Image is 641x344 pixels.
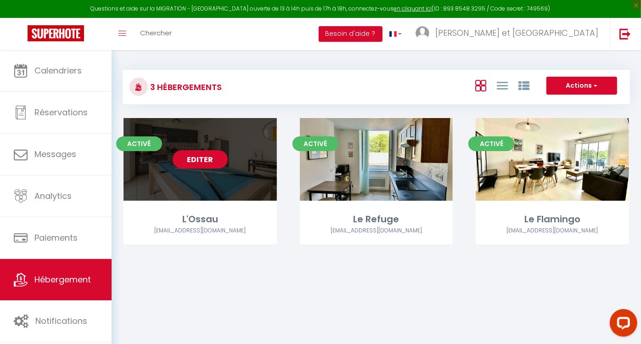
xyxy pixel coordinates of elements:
iframe: LiveChat chat widget [602,305,641,344]
button: Actions [546,77,617,95]
a: Vue par Groupe [518,78,529,93]
div: L'Ossau [124,212,277,226]
img: Super Booking [28,25,84,41]
a: Editer [349,150,404,169]
a: Editer [525,150,580,169]
span: Messages [34,148,76,160]
a: Chercher [133,18,179,50]
span: [PERSON_NAME] et [GEOGRAPHIC_DATA] [435,27,598,39]
img: ... [416,26,429,40]
span: Calendriers [34,65,82,76]
span: Réservations [34,107,88,118]
span: Analytics [34,190,72,202]
div: Airbnb [124,226,277,235]
span: Activé [116,136,162,151]
img: logout [619,28,631,39]
span: Activé [292,136,338,151]
a: Vue en Box [475,78,486,93]
a: Vue en Liste [497,78,508,93]
span: Chercher [140,28,172,38]
a: en cliquant ici [394,5,432,12]
h3: 3 Hébergements [148,77,222,97]
div: Airbnb [476,226,629,235]
div: Le Flamingo [476,212,629,226]
span: Hébergement [34,274,91,285]
span: Activé [468,136,514,151]
a: ... [PERSON_NAME] et [GEOGRAPHIC_DATA] [409,18,610,50]
button: Besoin d'aide ? [319,26,382,42]
span: Notifications [35,315,87,327]
a: Editer [173,150,228,169]
span: Paiements [34,232,78,243]
div: Airbnb [300,226,453,235]
div: Le Refuge [300,212,453,226]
